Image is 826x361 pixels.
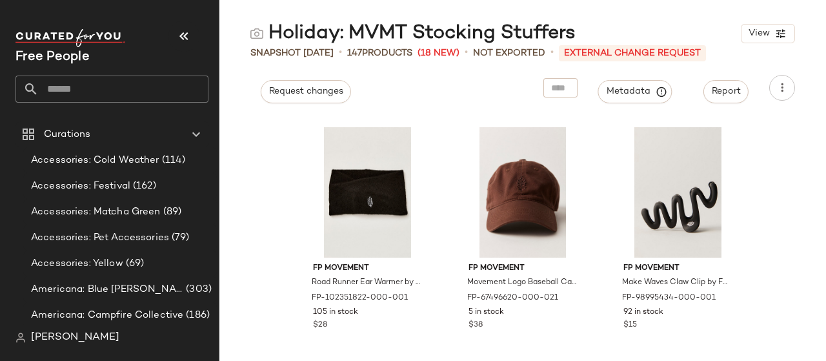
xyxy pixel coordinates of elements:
span: (303) [183,282,212,297]
span: (89) [161,205,182,220]
p: External Change Request [559,45,706,61]
span: $15 [623,320,637,331]
img: cfy_white_logo.C9jOOHJF.svg [15,29,125,47]
span: Accessories: Cold Weather [31,153,159,168]
span: (114) [159,153,186,168]
div: Products [347,46,412,60]
span: Road Runner Ear Warmer by FP Movement at Free People in Black [312,277,421,289]
span: Request changes [268,87,343,97]
span: Accessories: Festival [31,179,130,194]
div: Holiday: MVMT Stocking Stuffers [250,21,576,46]
span: • [339,45,342,61]
span: FP-102351822-000-001 [312,293,408,304]
span: (162) [130,179,156,194]
span: Americana: Campfire Collective [31,308,183,323]
button: Metadata [598,80,672,103]
span: Report [711,87,741,97]
span: View [748,28,770,39]
img: 67496620_021_b [458,127,588,258]
span: (69) [123,256,145,271]
span: (79) [169,231,190,245]
span: 5 in stock [468,307,504,318]
span: FP Movement [623,263,732,274]
span: Snapshot [DATE] [250,46,334,60]
span: Not Exported [473,46,545,60]
span: Accessories: Pet Accessories [31,231,169,245]
span: Current Company Name [15,50,90,64]
button: View [741,24,795,43]
span: $28 [313,320,327,331]
span: Make Waves Claw Clip by FP Movement at Free People in Black [622,277,731,289]
img: svg%3e [15,333,26,343]
img: 98995434_001_b [613,127,743,258]
span: Movement Logo Baseball Cap by FP Movement at Free People in [GEOGRAPHIC_DATA] [467,277,576,289]
span: Curations [44,127,90,142]
span: 92 in stock [623,307,663,318]
span: 147 [347,48,362,58]
span: FP-67496620-000-021 [467,293,558,304]
span: FP Movement [468,263,578,274]
span: Metadata [606,86,665,98]
span: Americana: Blue [PERSON_NAME] Baby [31,282,183,297]
span: FP-98995434-000-001 [622,293,716,304]
span: 105 in stock [313,307,358,318]
img: svg%3e [250,27,263,40]
span: • [465,45,468,61]
span: Accessories: Yellow [31,256,123,271]
span: $38 [468,320,483,331]
span: • [550,45,554,61]
img: 102351822_001_b [303,127,432,258]
span: (18 New) [418,46,459,60]
span: (186) [183,308,210,323]
span: FP Movement [313,263,422,274]
button: Request changes [261,80,351,103]
span: Accessories: Matcha Green [31,205,161,220]
button: Report [703,80,749,103]
span: [PERSON_NAME] [31,330,119,346]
